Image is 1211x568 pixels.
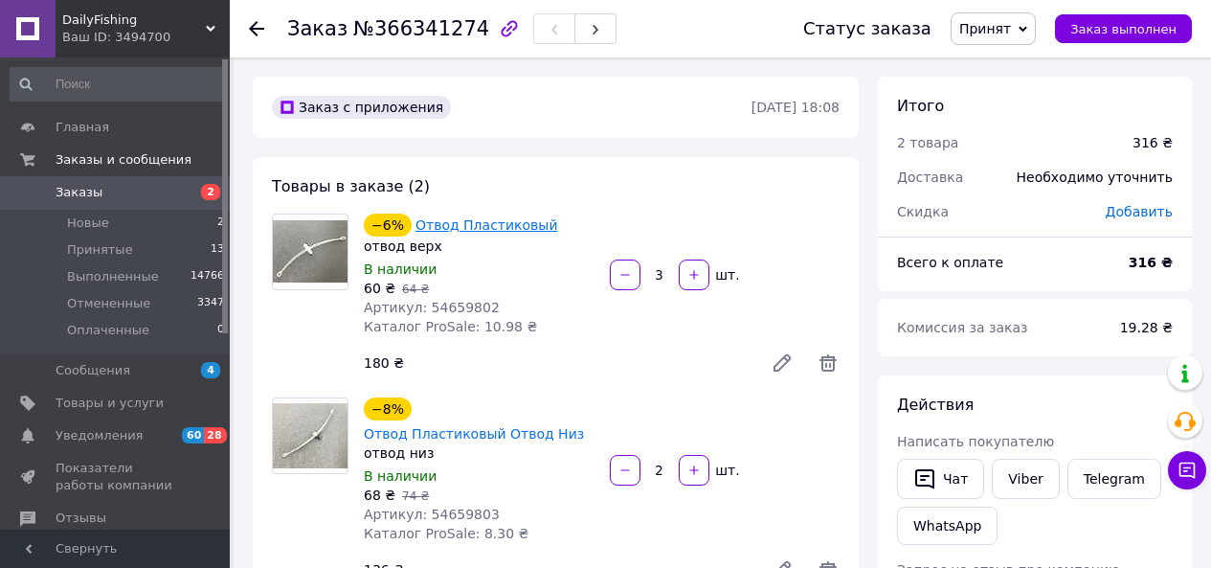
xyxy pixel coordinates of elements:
div: −6% [364,214,412,237]
div: Необходимо уточнить [1005,156,1184,198]
img: Отвод Пластиковый Отвод Низ [273,403,348,468]
b: 316 ₴ [1129,255,1173,270]
div: −8% [364,398,412,420]
span: Отзывы [56,510,106,527]
span: Сообщения [56,362,130,379]
span: Скидка [897,204,949,219]
span: 74 ₴ [402,489,429,503]
span: Выполненные [67,268,159,285]
span: Принятые [67,241,133,259]
span: Товары и услуги [56,395,164,412]
div: Вернуться назад [249,19,264,38]
span: Комиссия за заказ [897,320,1028,335]
a: Отвод Пластиковый [415,217,558,233]
span: Удалить [817,352,840,375]
span: Действия [897,396,974,414]
div: отвод верх [364,237,594,256]
span: Итого [897,97,944,115]
span: 28 [204,427,226,443]
input: Поиск [10,67,226,102]
span: Отмененные [67,295,150,312]
span: 4 [201,362,220,378]
span: 14766 [191,268,224,285]
span: №366341274 [353,17,489,40]
span: 0 [217,322,224,339]
span: 68 ₴ [364,488,395,503]
span: 2 товара [897,135,958,150]
time: [DATE] 18:08 [751,100,840,115]
span: 60 [182,427,204,443]
span: В наличии [364,468,437,484]
div: шт. [711,265,742,284]
a: Отвод Пластиковый Отвод Низ [364,426,584,442]
span: В наличии [364,261,437,277]
a: Telegram [1067,459,1161,499]
span: Всего к оплате [897,255,1003,270]
div: шт. [711,461,742,480]
span: Добавить [1106,204,1173,219]
div: Заказ с приложения [272,96,451,119]
span: 2 [217,215,224,232]
span: Уведомления [56,427,143,444]
span: Каталог ProSale: 8.30 ₴ [364,526,528,541]
span: Принят [959,21,1011,36]
span: DailyFishing [62,11,206,29]
span: Каталог ProSale: 10.98 ₴ [364,319,537,334]
span: Новые [67,215,109,232]
span: Написать покупателю [897,434,1054,449]
div: Статус заказа [803,19,931,38]
span: Доставка [897,170,963,185]
button: Чат [897,459,984,499]
div: 316 ₴ [1133,133,1173,152]
a: WhatsApp [897,507,998,545]
span: Оплаченные [67,322,149,339]
span: 2 [201,184,220,200]
span: Товары в заказе (2) [272,177,430,195]
button: Чат с покупателем [1168,451,1206,489]
div: 180 ₴ [356,350,755,376]
span: Заказ [287,17,348,40]
span: Заказы [56,184,102,201]
span: 60 ₴ [364,281,395,296]
span: Артикул: 54659802 [364,300,500,315]
a: Редактировать [763,344,801,382]
button: Заказ выполнен [1055,14,1192,43]
span: 13 [211,241,224,259]
a: Viber [992,459,1059,499]
img: Отвод Пластиковый [273,220,348,283]
span: 64 ₴ [402,283,429,296]
span: 19.28 ₴ [1120,320,1173,335]
span: Артикул: 54659803 [364,507,500,522]
span: 3347 [197,295,224,312]
span: Показатели работы компании [56,460,177,494]
span: Заказы и сообщения [56,151,191,169]
span: Главная [56,119,109,136]
div: отвод низ [364,443,594,463]
div: Ваш ID: 3494700 [62,29,230,46]
span: Заказ выполнен [1070,22,1177,36]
